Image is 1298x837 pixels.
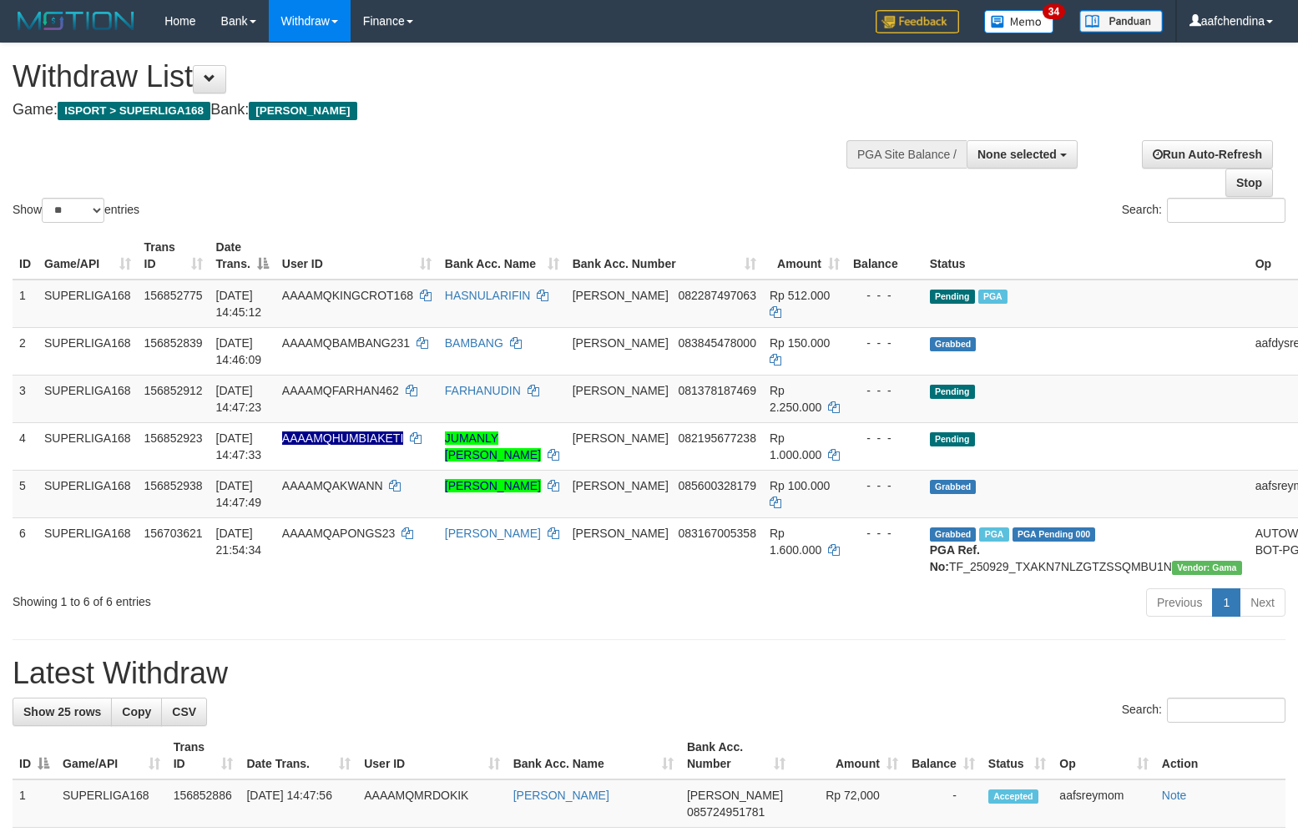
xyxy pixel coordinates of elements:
th: Bank Acc. Number: activate to sort column ascending [566,232,763,280]
span: [PERSON_NAME] [573,384,669,397]
a: Stop [1225,169,1273,197]
div: - - - [853,525,917,542]
span: Copy 081378187469 to clipboard [679,384,756,397]
select: Showentries [42,198,104,223]
span: [PERSON_NAME] [573,479,669,492]
span: AAAAMQAKWANN [282,479,383,492]
a: JUMANLY [PERSON_NAME] [445,431,541,461]
th: Date Trans.: activate to sort column ascending [240,732,357,779]
td: aafsreymom [1053,779,1154,828]
span: Grabbed [930,527,977,542]
span: Copy 085724951781 to clipboard [687,805,765,819]
th: Game/API: activate to sort column ascending [38,232,138,280]
span: Copy 083167005358 to clipboard [679,527,756,540]
th: User ID: activate to sort column ascending [275,232,438,280]
span: [DATE] 14:47:33 [216,431,262,461]
span: CSV [172,705,196,719]
th: Date Trans.: activate to sort column descending [210,232,275,280]
img: Feedback.jpg [876,10,959,33]
span: Rp 1.600.000 [770,527,821,557]
span: AAAAMQAPONGS23 [282,527,395,540]
span: Marked by aafheankoy [978,290,1008,304]
span: Marked by aafchhiseyha [979,527,1008,542]
span: Rp 1.000.000 [770,431,821,461]
span: Copy 083845478000 to clipboard [679,336,756,350]
a: Previous [1146,588,1213,617]
td: SUPERLIGA168 [38,327,138,375]
span: [DATE] 14:46:09 [216,336,262,366]
div: - - - [853,382,917,399]
span: Pending [930,432,975,446]
th: Amount: activate to sort column ascending [792,732,905,779]
td: 6 [13,517,38,582]
span: [DATE] 14:47:49 [216,479,262,509]
span: Grabbed [930,337,977,351]
td: TF_250929_TXAKN7NLZGTZSSQMBU1N [923,517,1249,582]
td: SUPERLIGA168 [38,375,138,422]
th: Op: activate to sort column ascending [1053,732,1154,779]
span: [PERSON_NAME] [249,102,356,120]
th: Action [1155,732,1285,779]
td: 2 [13,327,38,375]
span: Grabbed [930,480,977,494]
td: 3 [13,375,38,422]
th: Bank Acc. Name: activate to sort column ascending [507,732,680,779]
a: Run Auto-Refresh [1142,140,1273,169]
label: Search: [1122,698,1285,723]
span: [PERSON_NAME] [573,527,669,540]
img: panduan.png [1079,10,1163,33]
th: Amount: activate to sort column ascending [763,232,846,280]
span: [DATE] 14:45:12 [216,289,262,319]
label: Show entries [13,198,139,223]
a: Next [1240,588,1285,617]
span: 156852923 [144,431,203,445]
th: Bank Acc. Number: activate to sort column ascending [680,732,792,779]
span: AAAAMQKINGCROT168 [282,289,413,302]
div: Showing 1 to 6 of 6 entries [13,587,528,610]
th: Status [923,232,1249,280]
div: - - - [853,430,917,446]
span: [DATE] 21:54:34 [216,527,262,557]
span: [PERSON_NAME] [687,789,783,802]
span: 156703621 [144,527,203,540]
a: CSV [161,698,207,726]
td: Rp 72,000 [792,779,905,828]
span: Copy 082287497063 to clipboard [679,289,756,302]
input: Search: [1167,198,1285,223]
td: - [905,779,982,828]
span: Pending [930,290,975,304]
a: FARHANUDIN [445,384,521,397]
a: Show 25 rows [13,698,112,726]
td: 5 [13,470,38,517]
a: [PERSON_NAME] [445,479,541,492]
th: Trans ID: activate to sort column ascending [167,732,240,779]
th: ID: activate to sort column descending [13,732,56,779]
a: Note [1162,789,1187,802]
span: 156852775 [144,289,203,302]
span: 156852938 [144,479,203,492]
th: ID [13,232,38,280]
td: 1 [13,779,56,828]
td: SUPERLIGA168 [38,470,138,517]
span: None selected [977,148,1057,161]
th: Balance [846,232,923,280]
td: SUPERLIGA168 [38,517,138,582]
td: 1 [13,280,38,328]
th: Game/API: activate to sort column ascending [56,732,167,779]
a: BAMBANG [445,336,503,350]
a: 1 [1212,588,1240,617]
span: Pending [930,385,975,399]
h1: Withdraw List [13,60,849,93]
span: PGA Pending [1013,527,1096,542]
th: User ID: activate to sort column ascending [357,732,506,779]
td: AAAAMQMRDOKIK [357,779,506,828]
span: [PERSON_NAME] [573,289,669,302]
span: Vendor URL: https://trx31.1velocity.biz [1172,561,1242,575]
input: Search: [1167,698,1285,723]
img: MOTION_logo.png [13,8,139,33]
a: [PERSON_NAME] [445,527,541,540]
span: [PERSON_NAME] [573,336,669,350]
a: Copy [111,698,162,726]
span: Rp 150.000 [770,336,830,350]
span: Rp 2.250.000 [770,384,821,414]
